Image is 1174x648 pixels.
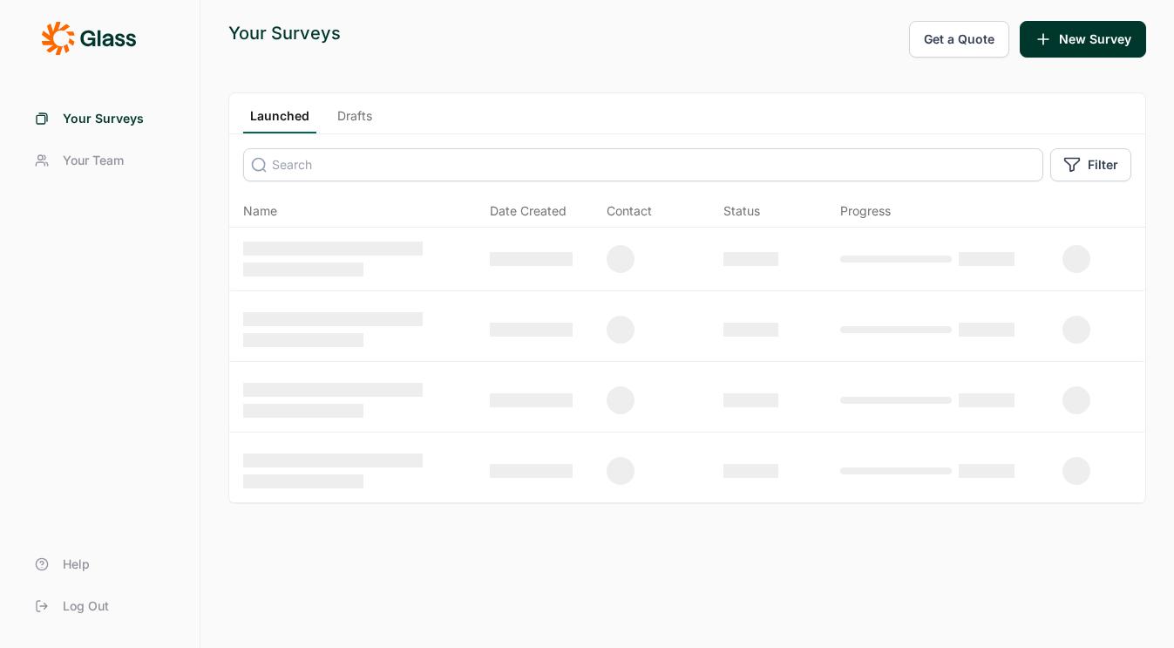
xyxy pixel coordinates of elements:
[330,107,379,133] a: Drafts
[63,152,124,169] span: Your Team
[63,597,109,615] span: Log Out
[243,148,1043,181] input: Search
[723,202,760,220] div: Status
[909,21,1009,58] button: Get a Quote
[1020,21,1146,58] button: New Survey
[1050,148,1131,181] button: Filter
[607,202,652,220] div: Contact
[243,107,316,133] a: Launched
[63,556,90,573] span: Help
[840,202,891,220] div: Progress
[228,21,341,45] div: Your Surveys
[490,202,567,220] span: Date Created
[243,202,277,220] span: Name
[63,110,144,127] span: Your Surveys
[1088,156,1118,174] span: Filter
